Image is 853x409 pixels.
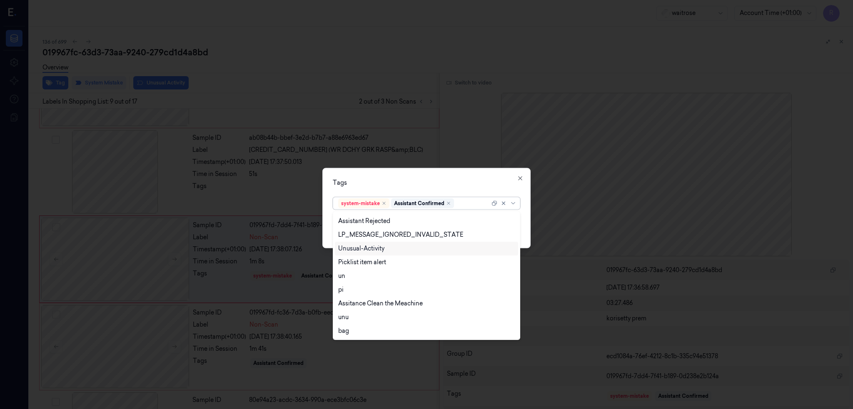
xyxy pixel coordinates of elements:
div: Assistant Rejected [338,217,390,226]
div: system-mistake [341,199,380,207]
div: Assitance Clean the Meachine [338,299,423,308]
div: Picklist item alert [338,258,386,267]
div: Unusual-Activity [338,244,384,253]
div: pi [338,285,344,294]
div: Assistant Confirmed [394,199,444,207]
div: unu [338,313,349,322]
div: Remove ,system-mistake [382,201,387,206]
div: Remove ,Assistant Confirmed [446,201,451,206]
div: LP_MESSAGE_IGNORED_INVALID_STATE [338,231,463,239]
div: un [338,272,345,280]
div: bag [338,327,349,335]
div: Tags [333,178,520,187]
